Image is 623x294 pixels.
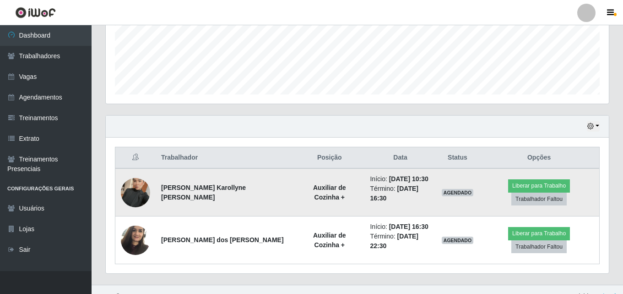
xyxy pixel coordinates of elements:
button: Liberar para Trabalho [508,227,570,240]
span: AGENDADO [442,189,474,196]
img: 1748573558798.jpeg [121,221,150,260]
th: Trabalhador [156,147,294,169]
time: [DATE] 10:30 [389,175,428,183]
img: 1753917907025.jpeg [121,166,150,219]
strong: [PERSON_NAME] Karollyne [PERSON_NAME] [161,184,246,201]
img: CoreUI Logo [15,7,56,18]
li: Término: [370,184,430,203]
strong: Auxiliar de Cozinha + [313,184,346,201]
th: Opções [479,147,599,169]
strong: [PERSON_NAME] dos [PERSON_NAME] [161,236,284,244]
strong: Auxiliar de Cozinha + [313,232,346,249]
th: Status [436,147,479,169]
button: Liberar para Trabalho [508,179,570,192]
th: Posição [294,147,364,169]
time: [DATE] 16:30 [389,223,428,230]
button: Trabalhador Faltou [511,193,567,205]
button: Trabalhador Faltou [511,240,567,253]
span: AGENDADO [442,237,474,244]
th: Data [364,147,436,169]
li: Término: [370,232,430,251]
li: Início: [370,222,430,232]
li: Início: [370,174,430,184]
